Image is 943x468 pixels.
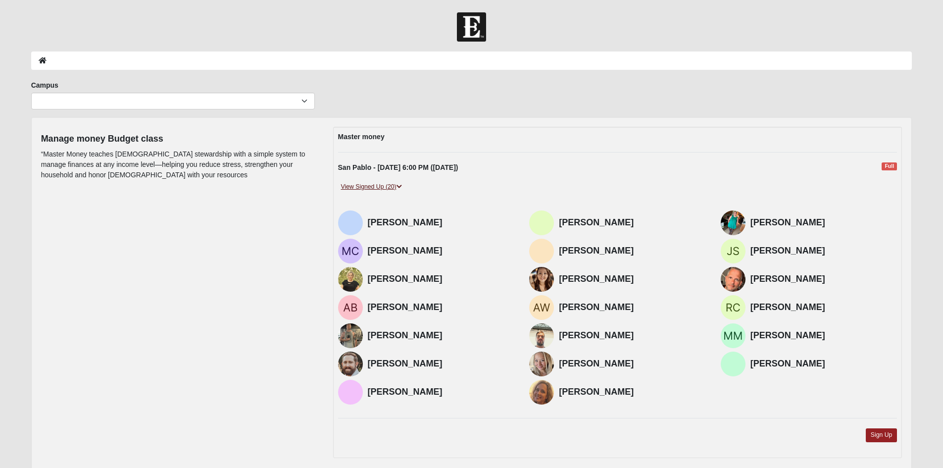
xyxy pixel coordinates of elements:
[750,217,897,228] h4: [PERSON_NAME]
[750,359,897,369] h4: [PERSON_NAME]
[368,330,515,341] h4: [PERSON_NAME]
[750,302,897,313] h4: [PERSON_NAME]
[721,210,745,235] img: Noelle Parker
[559,330,706,341] h4: [PERSON_NAME]
[368,246,515,257] h4: [PERSON_NAME]
[338,163,458,171] strong: San Pablo - [DATE] 6:00 PM ([DATE])
[338,267,363,292] img: Gwen Wessel
[866,428,897,442] a: Sign Up
[338,323,363,348] img: Chandler Wade
[41,134,318,145] h4: Manage money Budget class
[559,302,706,313] h4: [PERSON_NAME]
[338,239,363,263] img: Michele Crockett
[529,352,554,376] img: Conner Floyed
[457,12,486,42] img: Church of Eleven22 Logo
[559,387,706,398] h4: [PERSON_NAME]
[368,359,515,369] h4: [PERSON_NAME]
[721,352,745,376] img: Andres Rodriguez
[750,330,897,341] h4: [PERSON_NAME]
[721,267,745,292] img: Brett Appleberg
[529,267,554,292] img: Michelle Appleberg
[529,295,554,320] img: Ashley Weaver
[721,239,745,263] img: Jason Shirley
[338,133,385,141] strong: Master money
[529,380,554,405] img: Angela DuBois
[41,149,318,180] p: “Master Money teaches [DEMOGRAPHIC_DATA] stewardship with a simple system to manage finances at a...
[559,359,706,369] h4: [PERSON_NAME]
[338,210,363,235] img: Tina Acquaviva
[721,323,745,348] img: Michelle Madjar
[338,380,363,405] img: Samantha VanEnkevort
[750,246,897,257] h4: [PERSON_NAME]
[368,274,515,285] h4: [PERSON_NAME]
[31,80,58,90] label: Campus
[559,246,706,257] h4: [PERSON_NAME]
[368,387,515,398] h4: [PERSON_NAME]
[338,352,363,376] img: Vinnie Floyed
[882,162,897,170] span: Full
[338,295,363,320] img: Alysa Booth
[368,217,515,228] h4: [PERSON_NAME]
[529,239,554,263] img: Levi Crockett
[750,274,897,285] h4: [PERSON_NAME]
[529,323,554,348] img: Josh Enfinger
[368,302,515,313] h4: [PERSON_NAME]
[529,210,554,235] img: Derek Strickland
[559,274,706,285] h4: [PERSON_NAME]
[559,217,706,228] h4: [PERSON_NAME]
[721,295,745,320] img: Richard Castano
[338,182,405,192] a: View Signed Up (20)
